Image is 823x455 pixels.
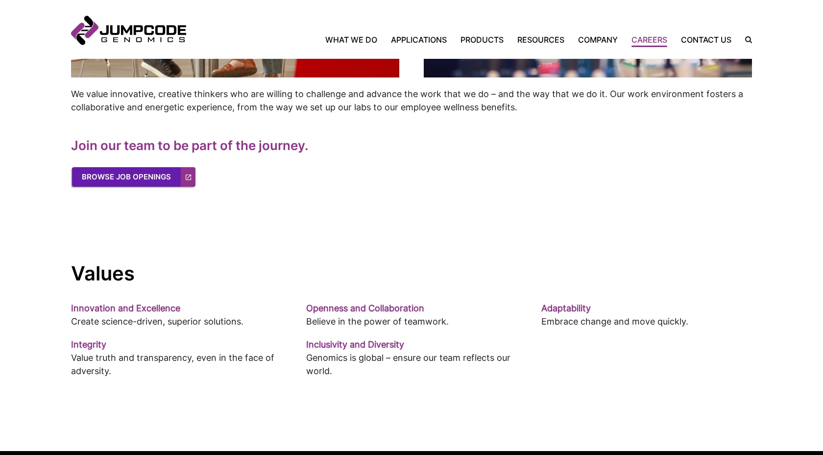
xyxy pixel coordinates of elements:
a: Contact Us [674,34,738,46]
a: Careers [625,34,674,46]
a: Applications [384,34,454,46]
p: Genomics is global – ensure our team reflects our world. [306,351,517,378]
label: Search the site. [738,36,752,43]
strong: Inclusivity and Diversity [306,339,404,350]
a: Products [454,34,510,46]
p: Believe in the power of teamwork. [306,315,517,328]
strong: Openness and Collaboration [306,303,424,313]
p: Create science-driven, superior solutions. [71,315,282,328]
strong: Innovation and Excellence [71,303,180,313]
a: Resources [510,34,571,46]
p: We value innovative, creative thinkers who are willing to challenge and advance the work that we ... [71,87,752,114]
nav: Primary Navigation [186,34,738,46]
strong: Adaptability [541,303,591,313]
strong: Join our team to be part of the journey. [71,138,309,153]
p: Embrace change and move quickly. [541,315,752,328]
a: Company [571,34,625,46]
a: What We Do [325,34,384,46]
a: Browse Job Openings [72,167,195,187]
h2: Values [71,261,752,286]
p: Value truth and transparency, even in the face of adversity. [71,351,282,378]
strong: Integrity [71,339,106,350]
